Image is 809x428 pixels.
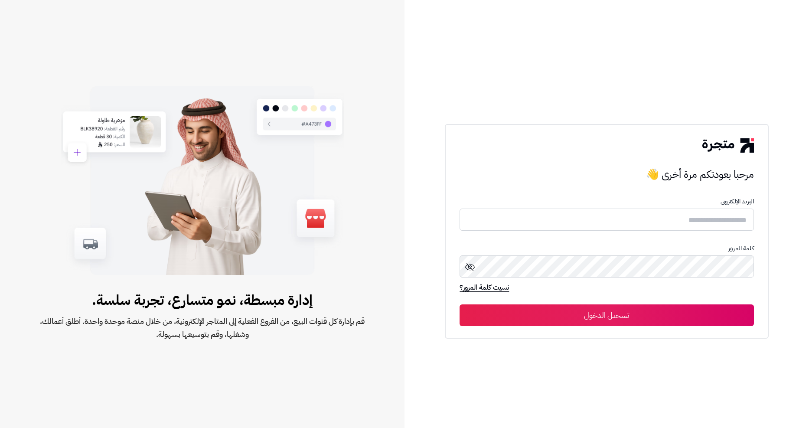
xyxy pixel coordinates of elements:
[460,304,754,326] button: تسجيل الدخول
[28,315,377,341] span: قم بإدارة كل قنوات البيع، من الفروع الفعلية إلى المتاجر الإلكترونية، من خلال منصة موحدة واحدة. أط...
[28,290,377,310] span: إدارة مبسطة، نمو متسارع، تجربة سلسة.
[460,166,754,183] h3: مرحبا بعودتكم مرة أخرى 👋
[702,138,754,152] img: logo-2.png
[460,282,509,294] a: نسيت كلمة المرور؟
[460,245,754,252] p: كلمة المرور
[460,198,754,205] p: البريد الإلكترونى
